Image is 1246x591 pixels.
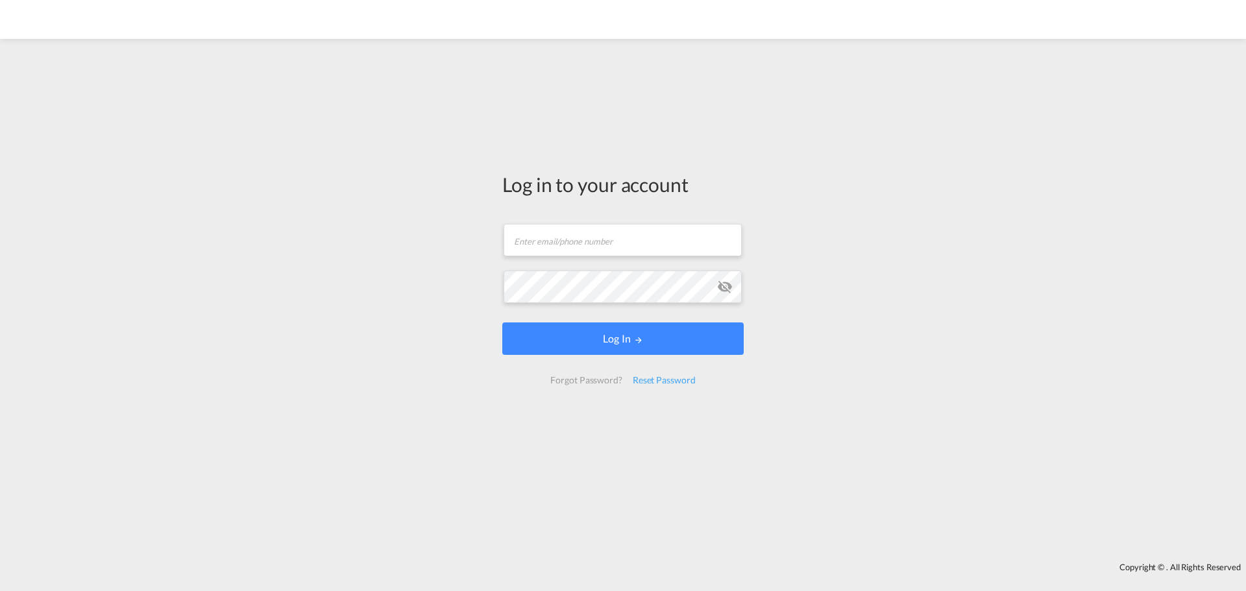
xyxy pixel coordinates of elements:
div: Log in to your account [502,171,744,198]
button: LOGIN [502,322,744,355]
md-icon: icon-eye-off [717,279,733,295]
div: Reset Password [628,368,701,392]
input: Enter email/phone number [504,224,742,256]
div: Forgot Password? [545,368,627,392]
